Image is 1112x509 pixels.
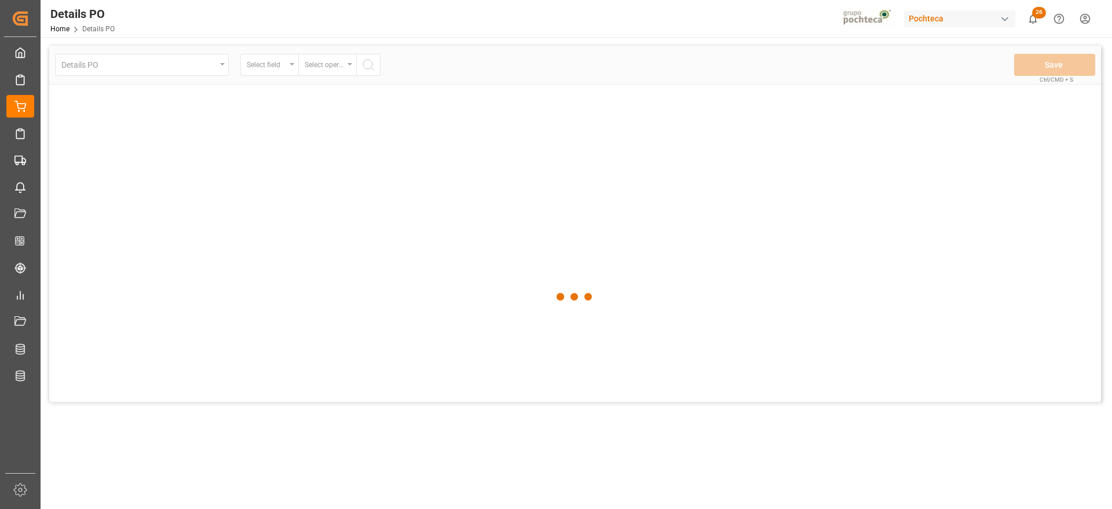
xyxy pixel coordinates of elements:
[50,25,69,33] a: Home
[1046,6,1072,32] button: Help Center
[50,5,115,23] div: Details PO
[1020,6,1046,32] button: show 26 new notifications
[839,9,897,29] img: pochtecaImg.jpg_1689854062.jpg
[904,10,1015,27] div: Pochteca
[1032,7,1046,19] span: 26
[904,8,1020,30] button: Pochteca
